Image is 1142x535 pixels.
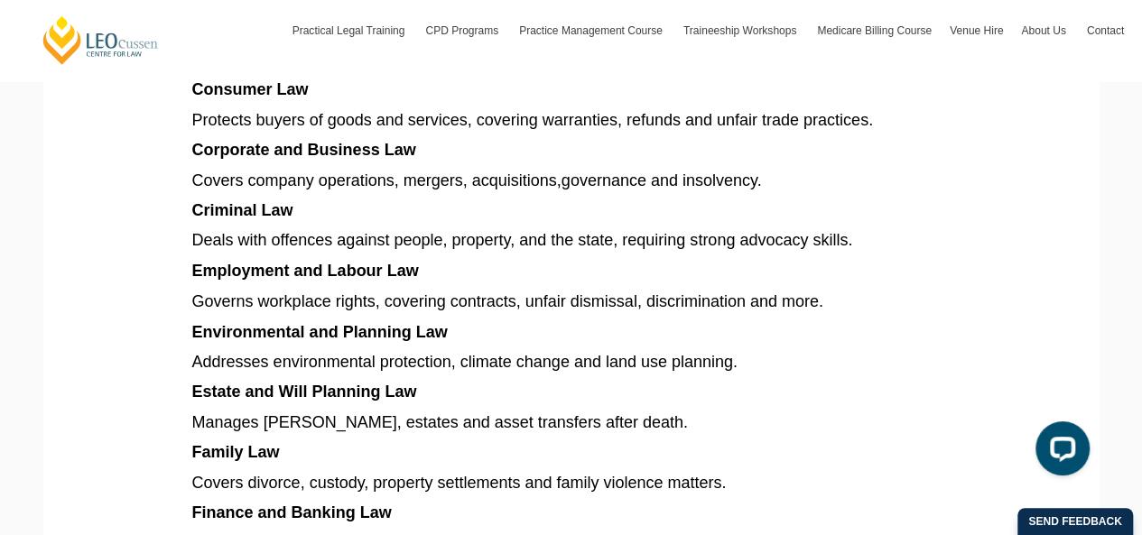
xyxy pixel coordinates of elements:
[192,352,738,370] span: Addresses environmental protection, climate change and land use planning.
[510,5,674,57] a: Practice Management Course
[192,291,823,309] span: Governs workplace rights, covering contracts, unfair dismissal, discrimination and more.
[192,231,853,249] span: Deals with offences against people, property, and the state, requiring strong advocacy skills.
[192,503,392,521] span: Finance and Banking Law
[41,14,161,66] a: [PERSON_NAME] Centre for Law
[808,5,941,57] a: Medicare Billing Course
[674,5,808,57] a: Traineeship Workshops
[192,141,416,159] span: Corporate and Business Law
[192,382,417,400] span: Estate and Will Planning Law
[1021,414,1097,490] iframe: LiveChat chat widget
[192,262,419,280] span: Employment and Labour Law
[1012,5,1077,57] a: About Us
[941,5,1012,57] a: Venue Hire
[192,171,557,189] span: Covers company operations, mergers, acquisitions
[283,5,417,57] a: Practical Legal Training
[1078,5,1133,57] a: Contact
[192,201,293,219] span: Criminal Law
[192,111,873,129] span: Protects buyers of goods and services, covering warranties, refunds and unfair trade practices.
[562,171,762,189] span: governance and insolvency.
[192,412,688,430] span: Manages [PERSON_NAME], estates and asset transfers after death.
[192,473,727,491] span: Covers divorce, custody, property settlements and family violence matters.
[557,171,562,189] span: ,
[192,442,280,460] span: Family Law
[192,322,448,340] span: Environmental and Planning Law
[192,80,309,98] span: Consumer Law
[416,5,510,57] a: CPD Programs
